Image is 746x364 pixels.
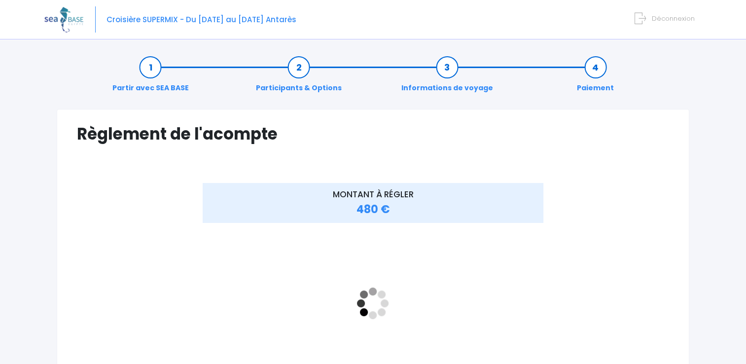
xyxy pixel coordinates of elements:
[107,14,296,25] span: Croisière SUPERMIX - Du [DATE] au [DATE] Antarès
[77,124,669,144] h1: Règlement de l'acompte
[251,62,347,93] a: Participants & Options
[396,62,498,93] a: Informations de voyage
[332,188,413,200] span: MONTANT À RÉGLER
[652,14,695,23] span: Déconnexion
[572,62,619,93] a: Paiement
[107,62,194,93] a: Partir avec SEA BASE
[356,202,390,217] span: 480 €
